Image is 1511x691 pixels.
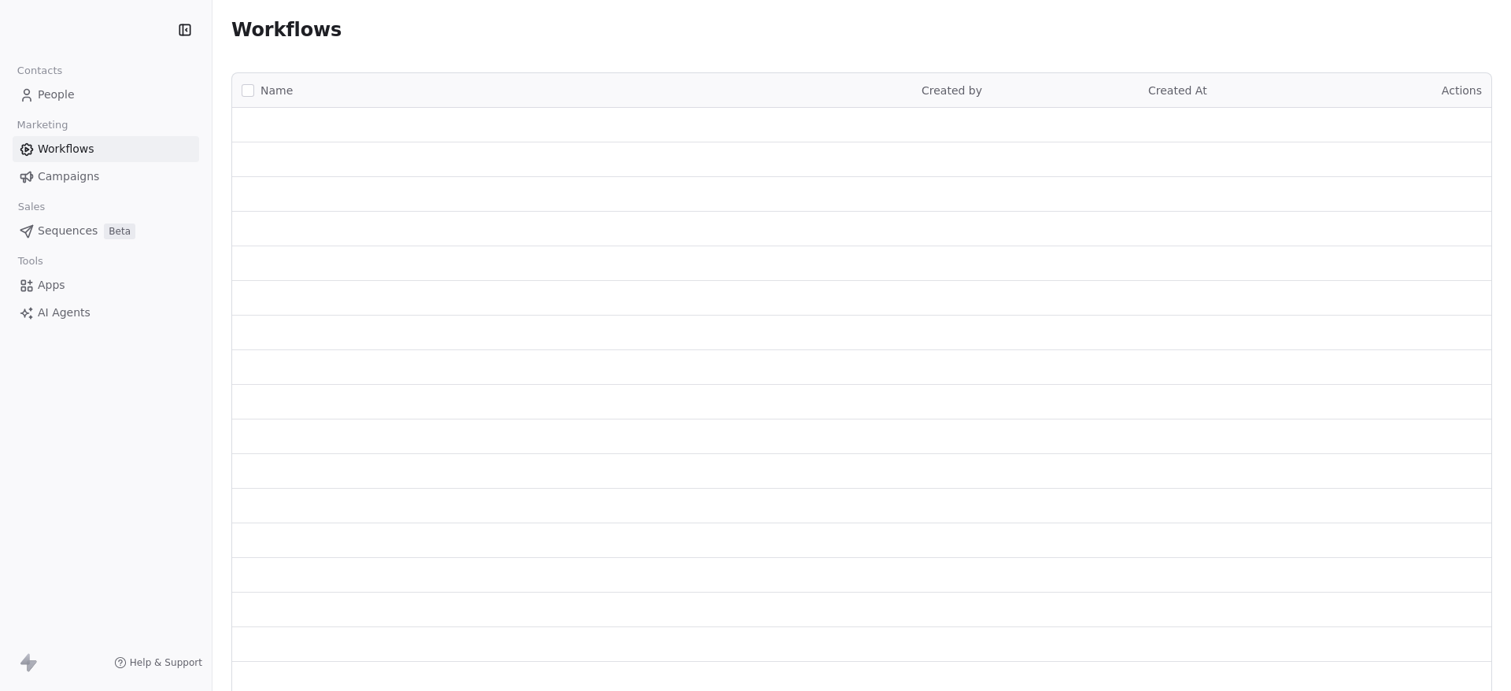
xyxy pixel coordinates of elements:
span: AI Agents [38,305,91,321]
a: People [13,82,199,108]
a: Campaigns [13,164,199,190]
a: Apps [13,272,199,298]
span: Tools [11,249,50,273]
span: Name [260,83,293,99]
span: People [38,87,75,103]
a: Help & Support [114,656,202,669]
a: SequencesBeta [13,218,199,244]
span: Beta [104,224,135,239]
span: Workflows [38,141,94,157]
span: Marketing [10,113,75,137]
a: Workflows [13,136,199,162]
span: Workflows [231,19,342,41]
span: Created by [922,84,982,97]
span: Sequences [38,223,98,239]
span: Created At [1148,84,1207,97]
span: Help & Support [130,656,202,669]
span: Contacts [10,59,69,83]
a: AI Agents [13,300,199,326]
span: Sales [11,195,52,219]
span: Campaigns [38,168,99,185]
span: Actions [1442,84,1482,97]
span: Apps [38,277,65,294]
